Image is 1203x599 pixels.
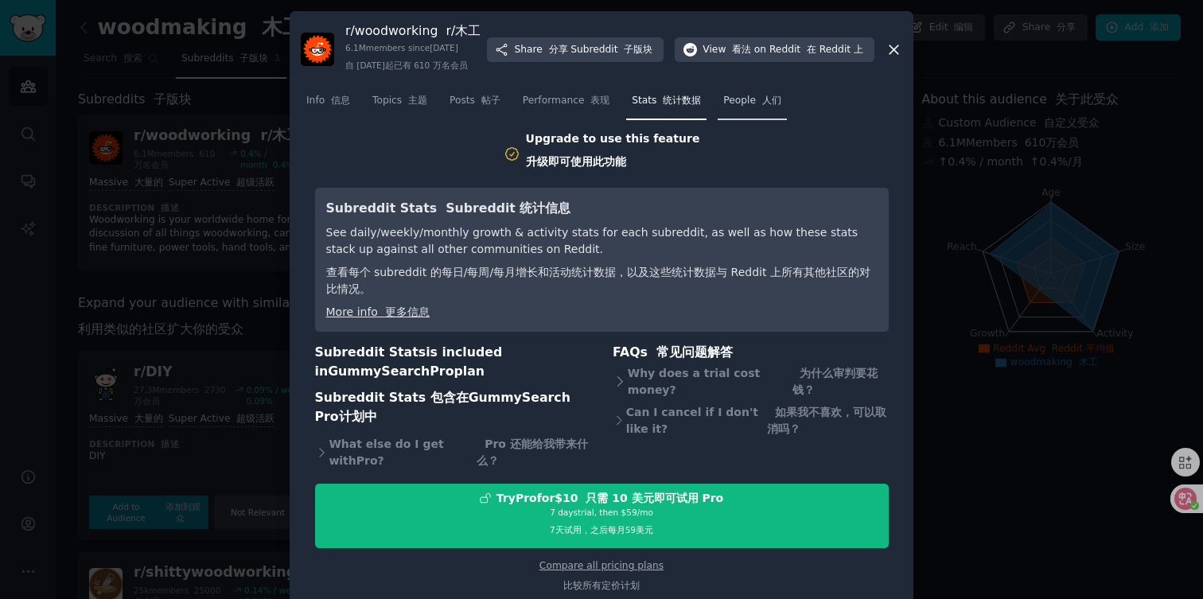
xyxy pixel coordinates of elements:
font: 看法 [732,44,751,55]
font: 统计数据 [663,95,701,106]
font: 更多信息 [385,305,430,318]
font: Subreddit 统计信息 [446,200,570,216]
a: More info 更多信息 [326,305,430,318]
font: 分享 [549,44,568,55]
font: 表现 [590,95,609,106]
font: Pro 还能给我带来什么？ [477,438,587,467]
h3: FAQs [613,343,889,363]
span: on Reddit [754,43,863,57]
img: woodworking [301,33,334,66]
font: 升级即可使用此功能 [526,155,626,168]
span: Subreddit [570,43,652,57]
button: TryProfor$10 只需 10 美元即可试用 Pro7 daystrial, then $59/mo7天试用，之后每月59美元 [315,484,889,548]
font: 只需 10 美元即可试用 Pro [586,492,723,504]
span: Stats [632,94,701,108]
font: 子版块 [624,44,652,55]
font: 常见问题解答 [656,344,733,360]
span: Posts [450,94,500,108]
h3: Subreddit Stats [326,199,878,219]
font: 如果我不喜欢，可以取消吗？ [767,406,886,435]
font: 比较所有定价计划 [563,580,640,591]
button: Share 分享Subreddit 子版块 [487,37,664,63]
font: 自 [DATE]起已有 610 万名会员 [345,60,468,70]
font: 主题 [408,95,427,106]
font: r/木工 [446,23,481,38]
div: What else do I get with Pro ? [315,434,591,473]
a: Info 信息 [301,88,356,121]
div: 7 days trial, then $ 59 /mo [316,507,888,542]
div: 6.1M members since [DATE] [345,42,481,77]
span: View [703,43,863,57]
div: Why does a trial cost money? [613,362,889,401]
font: Subreddit Stats 包含在 计划中 [315,390,570,425]
div: Try Pro for $10 [496,490,723,507]
font: 查看每个 subreddit 的每日/每周/每月增长和活动统计数据，以及这些统计数据与 Reddit 上所有其他社区的对比情况。 [326,266,870,295]
a: Stats 统计数据 [626,88,707,121]
font: 在 Reddit 上 [807,44,863,55]
span: People [723,94,781,108]
font: 信息 [331,95,350,106]
h3: r/ woodworking [345,22,481,39]
span: Performance [523,94,609,108]
button: View 看法on Reddit 在 Reddit 上 [675,37,874,63]
span: Share [515,43,653,57]
font: 7天试用，之后每月59美元 [550,525,653,535]
a: Performance 表现 [517,88,615,121]
div: Upgrade to use this feature [526,130,700,177]
span: Info [306,94,350,108]
a: Posts 帖子 [444,88,506,121]
font: 为什么审判要花钱？ [792,367,878,396]
span: Topics [372,94,427,108]
h3: Subreddit Stats is included in plan [315,343,591,434]
div: Can I cancel if I don't like it? [613,401,889,440]
font: 帖子 [481,95,500,106]
a: Topics 主题 [367,88,433,121]
a: People 人们 [718,88,787,121]
a: Compare all pricing plans比较所有定价计划 [539,560,664,592]
div: See daily/weekly/monthly growth & activity stats for each subreddit, as well as how these stats s... [326,224,878,304]
span: GummySearch Pro [328,364,454,379]
font: 人们 [762,95,781,106]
